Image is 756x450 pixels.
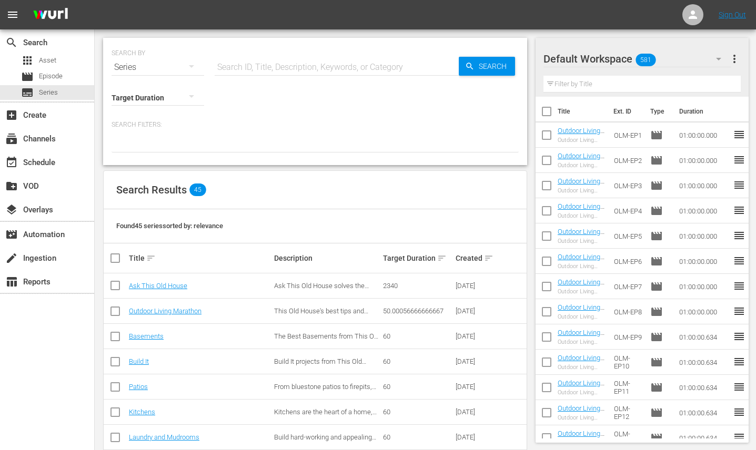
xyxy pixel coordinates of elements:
a: Outdoor Living Marathon Episode 2 [558,152,604,176]
td: 01:00:00.000 [675,299,733,324]
span: more_vert [728,53,741,65]
span: Episode [650,432,663,444]
a: Outdoor Living Marathon Episode 5 [558,228,604,251]
div: Outdoor Living Marathon Episode 4 [558,212,606,219]
span: reorder [733,128,745,141]
span: 581 [636,49,656,71]
div: Description [274,254,380,262]
div: Outdoor Living Marathon Episode 6 [558,263,606,270]
span: Episode [650,406,663,419]
a: Outdoor Living Marathon Episode 3 [558,177,604,201]
a: Sign Out [719,11,746,19]
div: Outdoor Living Marathon Episode 3 [558,187,606,194]
td: OLM-EP11 [610,375,647,400]
div: Outdoor Living Marathon Episode 1 [558,137,606,144]
div: Created [456,252,489,264]
span: Ingestion [5,252,18,264]
span: reorder [733,280,745,292]
span: Channels [5,132,18,145]
td: OLM-EP1 [610,122,647,148]
td: OLM-EP8 [610,299,647,324]
td: OLM-EP6 [610,249,647,274]
td: 01:00:00.000 [675,148,733,173]
button: Search [459,57,515,76]
a: Outdoor Living Marathon Episode 11 [558,379,604,403]
span: Asset [21,54,34,67]
div: [DATE] [456,282,489,290]
span: Episode [650,129,663,141]
td: 01:00:00.634 [675,400,733,425]
div: [DATE] [456,433,489,441]
div: [DATE] [456,332,489,340]
span: Create [5,109,18,121]
span: Episode [650,305,663,318]
div: 50.00056666666667 [383,307,452,315]
div: Outdoor Living Marathon Episode 10 [558,364,606,371]
span: reorder [733,179,745,191]
div: Outdoor Living Marathon Episode 7 [558,288,606,295]
a: Outdoor Living Marathon [129,307,201,315]
div: 60 [383,383,452,391]
span: reorder [733,406,745,418]
span: reorder [733,431,745,444]
span: reorder [733,229,745,242]
div: Outdoor Living Marathon Episode 12 [558,414,606,421]
span: Ask This Old House solves the steady stream of home improvement problems faced by our viewers—and... [274,282,374,321]
a: Laundry and Mudrooms [129,433,199,441]
span: Search [475,57,515,76]
th: Title [558,97,607,126]
td: OLM-EP10 [610,350,647,375]
div: 2340 [383,282,452,290]
a: Basements [129,332,164,340]
a: Kitchens [129,408,155,416]
span: Episode [650,356,663,369]
td: OLM-EP4 [610,198,647,223]
span: reorder [733,330,745,343]
td: 01:00:00.634 [675,350,733,375]
div: Target Duration [383,252,452,264]
td: OLM-EP7 [610,274,647,299]
span: Episode [650,154,663,167]
span: create_new_folder [5,180,18,192]
td: 01:00:00.000 [675,122,733,148]
th: Ext. ID [607,97,644,126]
span: From bluestone patios to firepits, create stunning outdoor spaces with expert help. [274,383,376,406]
img: ans4CAIJ8jUAAAAAAAAAAAAAAAAAAAAAAAAgQb4GAAAAAAAAAAAAAAAAAAAAAAAAJMjXAAAAAAAAAAAAAAAAAAAAAAAAgAT5G... [25,3,76,27]
div: Outdoor Living Marathon Episode 9 [558,339,606,345]
td: OLM-EP3 [610,173,647,198]
a: Outdoor Living Marathon Episode 8 [558,303,604,327]
span: reorder [733,154,745,166]
span: Reports [5,275,18,288]
a: Ask This Old House [129,282,187,290]
a: Patios [129,383,148,391]
span: Search Results [116,183,187,196]
div: Default Workspace [543,44,732,74]
span: Build hard-working and appealing laundry and mudrooms. [274,433,376,449]
div: 60 [383,408,452,416]
td: 01:00:00.000 [675,223,733,249]
span: Episode [650,280,663,293]
th: Type [644,97,673,126]
a: Outdoor Living Marathon Episode 12 [558,404,604,428]
span: Kitchens are the heart of a home, explore top tips on how to upgrade and maintain yours. [274,408,377,432]
span: Episode [650,255,663,268]
span: Automation [5,228,18,241]
div: 60 [383,357,452,365]
span: Episode [650,230,663,242]
span: Series [39,87,58,98]
div: Title [129,252,271,264]
span: reorder [733,355,745,368]
span: Episode [650,331,663,343]
td: 01:00:00.000 [675,274,733,299]
a: Outdoor Living Marathon Episode 1 [558,127,604,150]
div: [DATE] [456,408,489,416]
a: Build It [129,357,149,365]
div: [DATE] [456,383,489,391]
span: Episode [650,204,663,217]
span: Search [5,36,18,49]
div: Outdoor Living Marathon Episode 5 [558,238,606,244]
span: Episode [21,70,34,83]
span: reorder [733,204,745,217]
span: This Old House's best tips and tricks for your outdoor spaces. [274,307,368,323]
div: Outdoor Living Marathon Episode 2 [558,162,606,169]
